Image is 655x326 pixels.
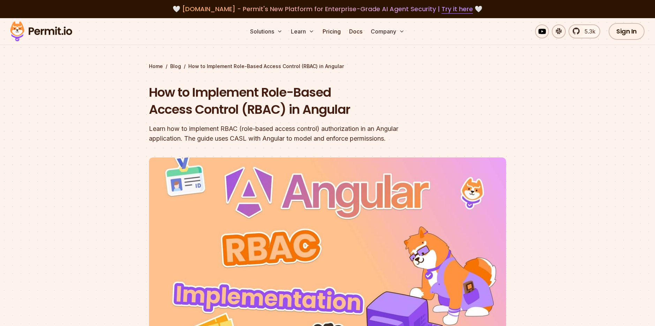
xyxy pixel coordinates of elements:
a: 5.3k [569,24,600,38]
div: Learn how to implement RBAC (role-based access control) authorization in an Angular application. ... [149,124,417,143]
span: [DOMAIN_NAME] - Permit's New Platform for Enterprise-Grade AI Agent Security | [182,5,473,13]
a: Blog [170,63,181,70]
a: Try it here [442,5,473,14]
div: 🤍 🤍 [17,4,638,14]
a: Sign In [609,23,645,40]
a: Home [149,63,163,70]
a: Docs [346,24,365,38]
div: / / [149,63,506,70]
span: 5.3k [580,27,595,36]
a: Pricing [320,24,344,38]
h1: How to Implement Role-Based Access Control (RBAC) in Angular [149,84,417,118]
img: Permit logo [7,20,75,43]
button: Solutions [247,24,285,38]
button: Learn [288,24,317,38]
button: Company [368,24,407,38]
